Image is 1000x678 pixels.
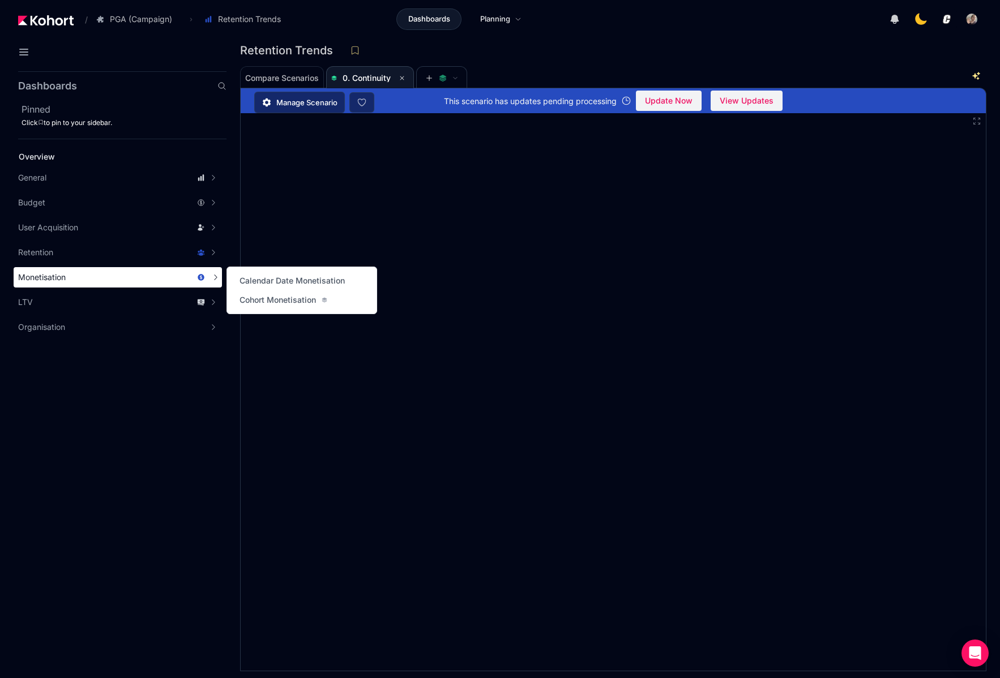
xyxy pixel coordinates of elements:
img: Kohort logo [18,15,74,25]
span: › [187,15,195,24]
span: PGA (Campaign) [110,14,172,25]
a: Calendar Date Monetisation [236,273,348,289]
span: Manage Scenario [276,97,337,108]
a: Overview [15,148,207,165]
button: PGA (Campaign) [90,10,184,29]
span: Dashboards [408,14,450,25]
span: Overview [19,152,55,161]
span: LTV [18,297,33,308]
span: / [76,14,88,25]
span: Planning [480,14,510,25]
span: Budget [18,197,45,208]
div: Open Intercom Messenger [961,640,989,667]
a: Dashboards [396,8,461,30]
h2: Pinned [22,102,227,116]
h2: Dashboards [18,81,77,91]
div: Click to pin to your sidebar. [22,118,227,127]
span: This scenario has updates pending processing [444,95,617,107]
a: Cohort Monetisation [236,292,331,308]
a: Manage Scenario [254,92,345,113]
button: Fullscreen [972,117,981,126]
span: Update Now [645,92,693,109]
span: Monetisation [18,272,66,283]
span: Organisation [18,321,65,333]
span: Cohort Monetisation [240,294,316,306]
h3: Retention Trends [240,45,340,56]
a: Planning [468,8,533,30]
span: View Updates [720,92,773,109]
span: Calendar Date Monetisation [240,275,345,286]
span: Retention Trends [218,14,281,25]
span: General [18,172,46,183]
img: logo_ConcreteSoftwareLogo_20230810134128192030.png [941,14,952,25]
span: Compare Scenarios [245,74,319,82]
span: User Acquisition [18,222,78,233]
span: 0. Continuity [343,73,391,83]
button: View Updates [711,91,783,111]
button: Update Now [636,91,702,111]
button: Retention Trends [198,10,293,29]
span: Retention [18,247,53,258]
